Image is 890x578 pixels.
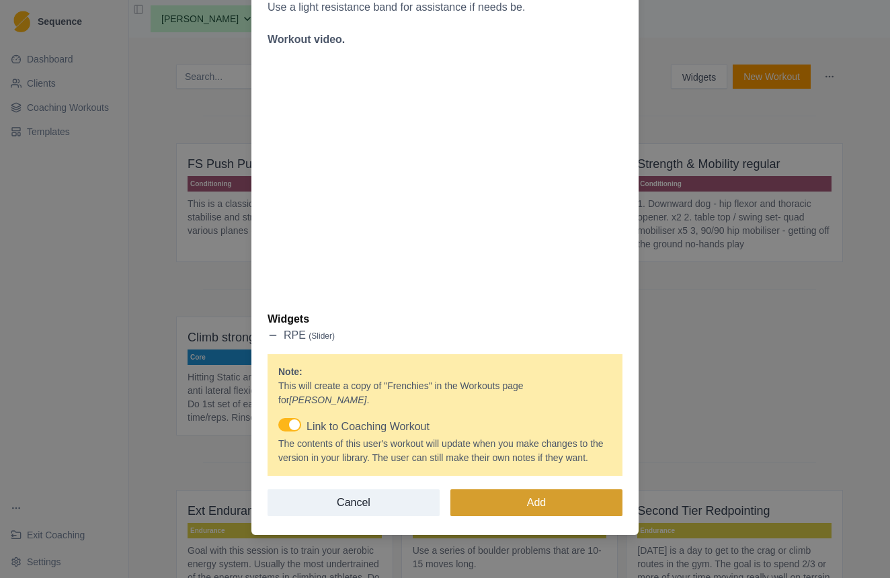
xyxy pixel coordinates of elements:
[309,331,335,341] span: ( slider )
[307,421,430,432] span: Link to Coaching Workout
[278,365,612,379] p: Note:
[268,489,440,516] button: Cancel
[278,437,612,465] p: The contents of this user's workout will update when you make changes to the version in your libr...
[284,327,335,343] p: RPE
[289,395,366,405] em: [PERSON_NAME]
[268,34,345,45] strong: Workout video.
[268,311,622,327] p: Widgets
[450,489,622,516] button: Add
[278,379,612,407] p: This will create a copy of " Frenchies " in the Workouts page for .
